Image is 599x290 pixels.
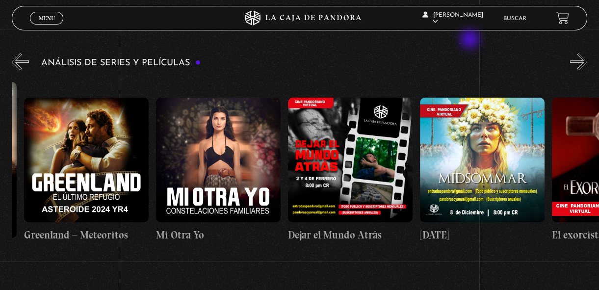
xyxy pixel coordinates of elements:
h4: Greenland – Meteoritos [24,227,149,243]
a: Mi Otra Yo [156,78,281,263]
h4: [DATE] [420,227,545,243]
button: Next [570,53,587,70]
span: Cerrar [35,24,58,30]
a: Greenland – Meteoritos [24,78,149,263]
h4: Mi Otra Yo [156,227,281,243]
a: [DATE] [420,78,545,263]
a: View your shopping cart [556,11,569,25]
span: Menu [39,15,55,21]
a: Dejar el Mundo Atrás [288,78,413,263]
button: Previous [12,53,29,70]
h3: Análisis de series y películas [41,58,201,68]
a: Buscar [503,16,526,22]
span: [PERSON_NAME] [422,12,483,25]
h4: Dejar el Mundo Atrás [288,227,413,243]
